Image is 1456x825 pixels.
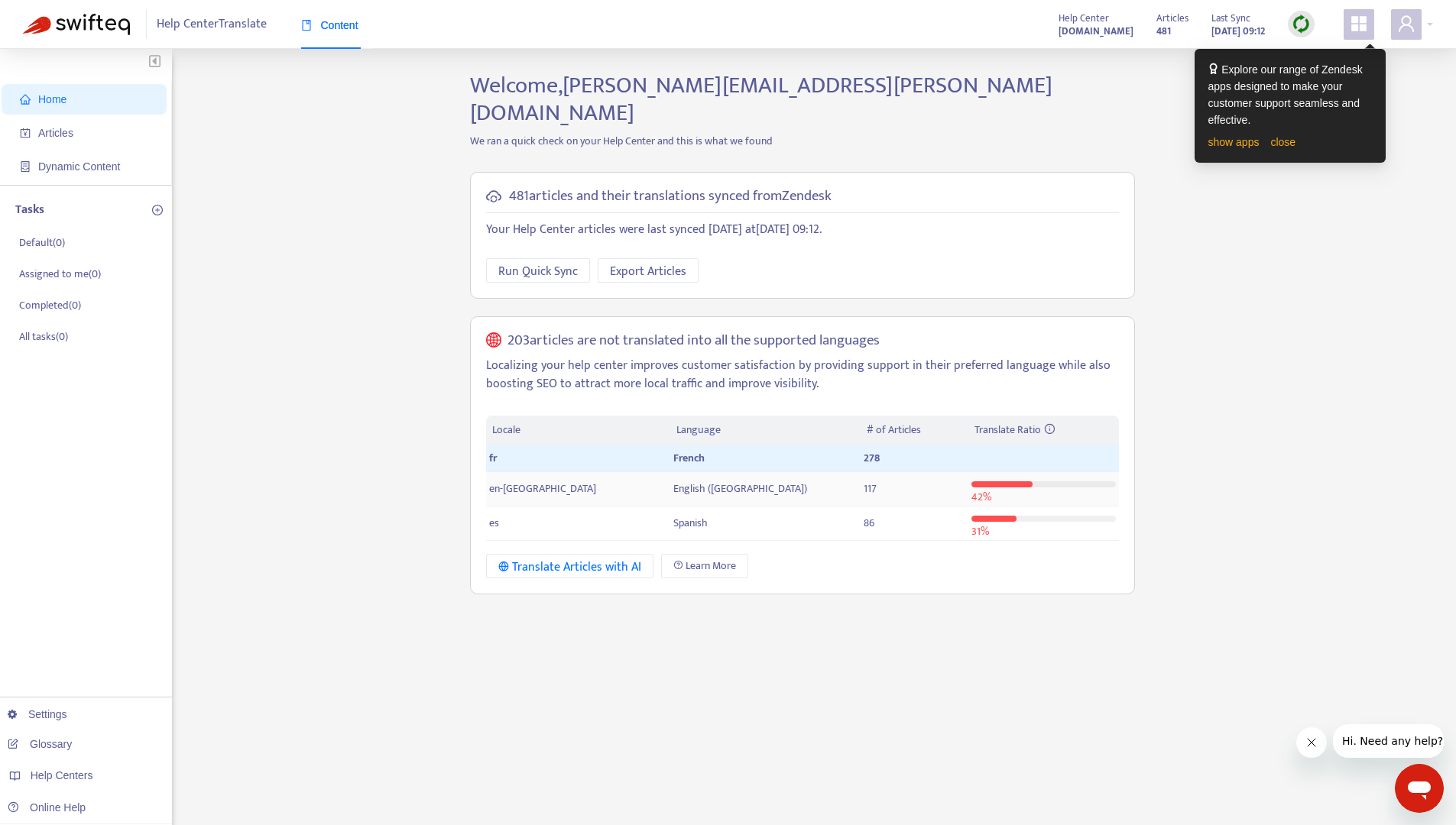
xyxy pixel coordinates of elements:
p: Localizing your help center improves customer satisfaction by providing support in their preferre... [486,357,1119,393]
a: Glossary [8,738,72,750]
a: Online Help [8,801,86,814]
a: [DOMAIN_NAME] [1059,22,1133,40]
span: container [20,161,31,172]
span: cloud-sync [486,189,501,204]
span: book [301,20,312,31]
span: Welcome, [PERSON_NAME][EMAIL_ADDRESS][PERSON_NAME][DOMAIN_NAME] [470,66,1052,132]
a: Learn More [661,554,748,578]
a: close [1270,136,1295,148]
span: en-[GEOGRAPHIC_DATA] [489,480,596,497]
span: Home [38,93,66,105]
div: Translate Articles with AI [498,558,641,577]
span: Learn More [686,558,736,574]
th: Locale [486,416,670,445]
span: French [673,449,705,467]
span: es [489,514,499,532]
img: sync.dc5367851b00ba804db3.png [1292,15,1311,34]
th: Language [670,416,860,445]
button: Run Quick Sync [486,258,590,283]
span: account-book [20,128,31,138]
p: Your Help Center articles were last synced [DATE] at [DATE] 09:12 . [486,221,1119,239]
iframe: Bouton de lancement de la fenêtre de messagerie [1395,764,1444,813]
iframe: Message de la compagnie [1333,724,1444,758]
p: Default ( 0 ) [19,235,65,251]
h5: 481 articles and their translations synced from Zendesk [509,188,832,205]
span: plus-circle [152,205,163,215]
span: global [486,332,501,350]
div: Explore our range of Zendesk apps designed to make your customer support seamless and effective. [1208,61,1372,128]
strong: [DATE] 09:12 [1211,23,1265,40]
span: user [1397,15,1415,33]
span: 278 [864,449,880,467]
span: Export Articles [610,262,686,281]
button: Translate Articles with AI [486,554,653,578]
span: Content [301,19,358,31]
iframe: Fermer le message [1296,727,1327,758]
span: Last Sync [1211,10,1250,27]
h5: 203 articles are not translated into all the supported languages [507,332,880,350]
span: 31 % [971,522,989,540]
span: fr [489,449,497,467]
button: Export Articles [598,258,699,283]
p: Completed ( 0 ) [19,297,81,313]
span: Help Center [1059,10,1109,27]
span: Articles [1156,10,1188,27]
span: home [20,94,31,105]
span: 86 [864,514,874,532]
th: # of Articles [861,416,969,445]
img: Swifteq [23,14,130,35]
span: appstore [1350,15,1368,33]
p: Tasks [15,201,44,219]
span: Help Centers [31,769,93,781]
span: English ([GEOGRAPHIC_DATA]) [673,480,807,497]
span: Spanish [673,514,708,532]
strong: 481 [1156,23,1171,40]
div: Translate Ratio [974,422,1113,438]
p: Assigned to me ( 0 ) [19,266,101,282]
a: Settings [8,708,67,720]
span: Help Center Translate [157,10,267,39]
span: Run Quick Sync [498,262,578,281]
span: 117 [864,480,877,497]
strong: [DOMAIN_NAME] [1059,23,1133,40]
span: Articles [38,127,73,139]
p: All tasks ( 0 ) [19,328,68,345]
p: We ran a quick check on your Help Center and this is what we found [459,133,1146,149]
span: Dynamic Content [38,160,120,173]
span: 42 % [971,488,991,506]
a: show apps [1208,136,1260,148]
